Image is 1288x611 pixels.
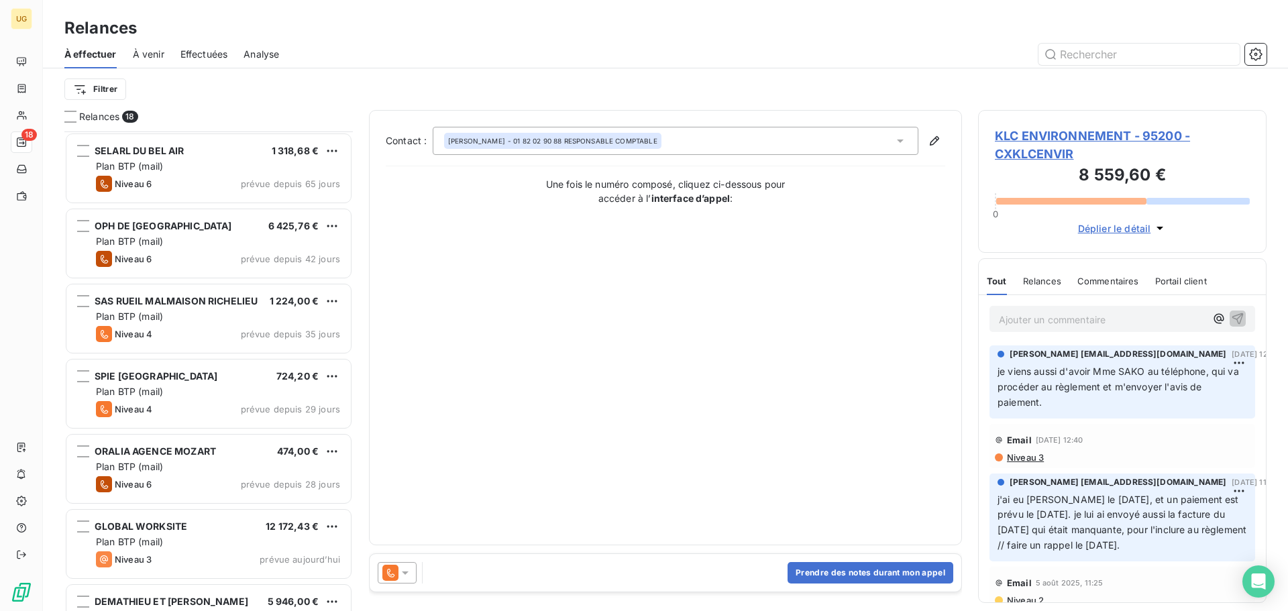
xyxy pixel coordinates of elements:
[95,370,217,382] span: SPIE [GEOGRAPHIC_DATA]
[64,16,137,40] h3: Relances
[96,461,163,472] span: Plan BTP (mail)
[268,596,319,607] span: 5 946,00 €
[995,163,1250,190] h3: 8 559,60 €
[96,386,163,397] span: Plan BTP (mail)
[1242,565,1275,598] div: Open Intercom Messenger
[270,295,319,307] span: 1 224,00 €
[1006,595,1044,606] span: Niveau 2
[268,220,319,231] span: 6 425,76 €
[276,370,319,382] span: 724,20 €
[115,178,152,189] span: Niveau 6
[241,178,340,189] span: prévue depuis 65 jours
[95,295,258,307] span: SAS RUEIL MALMAISON RICHELIEU
[95,145,184,156] span: SELARL DU BEL AIR
[1007,577,1032,588] span: Email
[180,48,228,61] span: Effectuées
[115,254,152,264] span: Niveau 6
[987,276,1007,286] span: Tout
[1074,221,1171,236] button: Déplier le détail
[1078,221,1151,235] span: Déplier le détail
[260,554,340,565] span: prévue aujourd’hui
[79,110,119,123] span: Relances
[995,127,1250,163] span: KLC ENVIRONNEMENT - 95200 - CXKLCENVIR
[96,311,163,322] span: Plan BTP (mail)
[241,329,340,339] span: prévue depuis 35 jours
[244,48,279,61] span: Analyse
[133,48,164,61] span: À venir
[1023,276,1061,286] span: Relances
[266,520,319,532] span: 12 172,43 €
[96,160,163,172] span: Plan BTP (mail)
[998,494,1249,551] span: j'ai eu [PERSON_NAME] le [DATE], et un paiement est prévu le [DATE]. je lui ai envoyé aussi la fa...
[993,209,998,219] span: 0
[1006,452,1044,463] span: Niveau 3
[115,554,152,565] span: Niveau 3
[998,366,1242,408] span: je viens aussi d'avoir Mme SAKO au téléphone, qui va procéder au règlement et m'envoyer l'avis de...
[241,404,340,414] span: prévue depuis 29 jours
[115,329,152,339] span: Niveau 4
[11,581,32,603] img: Logo LeanPay
[1010,348,1226,360] span: [PERSON_NAME] [EMAIL_ADDRESS][DOMAIN_NAME]
[95,520,187,532] span: GLOBAL WORKSITE
[1036,436,1083,444] span: [DATE] 12:40
[1232,478,1277,486] span: [DATE] 11:13
[1038,44,1240,65] input: Rechercher
[531,177,800,205] p: Une fois le numéro composé, cliquez ci-dessous pour accéder à l’ :
[64,48,117,61] span: À effectuer
[788,562,953,584] button: Prendre des notes durant mon appel
[96,235,163,247] span: Plan BTP (mail)
[1036,579,1104,587] span: 5 août 2025, 11:25
[386,134,433,148] label: Contact :
[1077,276,1139,286] span: Commentaires
[241,254,340,264] span: prévue depuis 42 jours
[115,404,152,414] span: Niveau 4
[122,111,138,123] span: 18
[95,596,248,607] span: DEMATHIEU ET [PERSON_NAME]
[11,8,32,30] div: UG
[1232,350,1279,358] span: [DATE] 12:52
[96,536,163,547] span: Plan BTP (mail)
[448,136,657,146] div: - 01 82 02 90 88 RESPONSABLE COMPTABLE
[241,479,340,490] span: prévue depuis 28 jours
[115,479,152,490] span: Niveau 6
[64,78,126,100] button: Filtrer
[272,145,319,156] span: 1 318,68 €
[95,220,232,231] span: OPH DE [GEOGRAPHIC_DATA]
[448,136,505,146] span: [PERSON_NAME]
[1155,276,1207,286] span: Portail client
[651,192,731,204] strong: interface d’appel
[95,445,216,457] span: ORALIA AGENCE MOZART
[64,131,353,611] div: grid
[21,129,37,141] span: 18
[1007,435,1032,445] span: Email
[277,445,319,457] span: 474,00 €
[1010,476,1226,488] span: [PERSON_NAME] [EMAIL_ADDRESS][DOMAIN_NAME]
